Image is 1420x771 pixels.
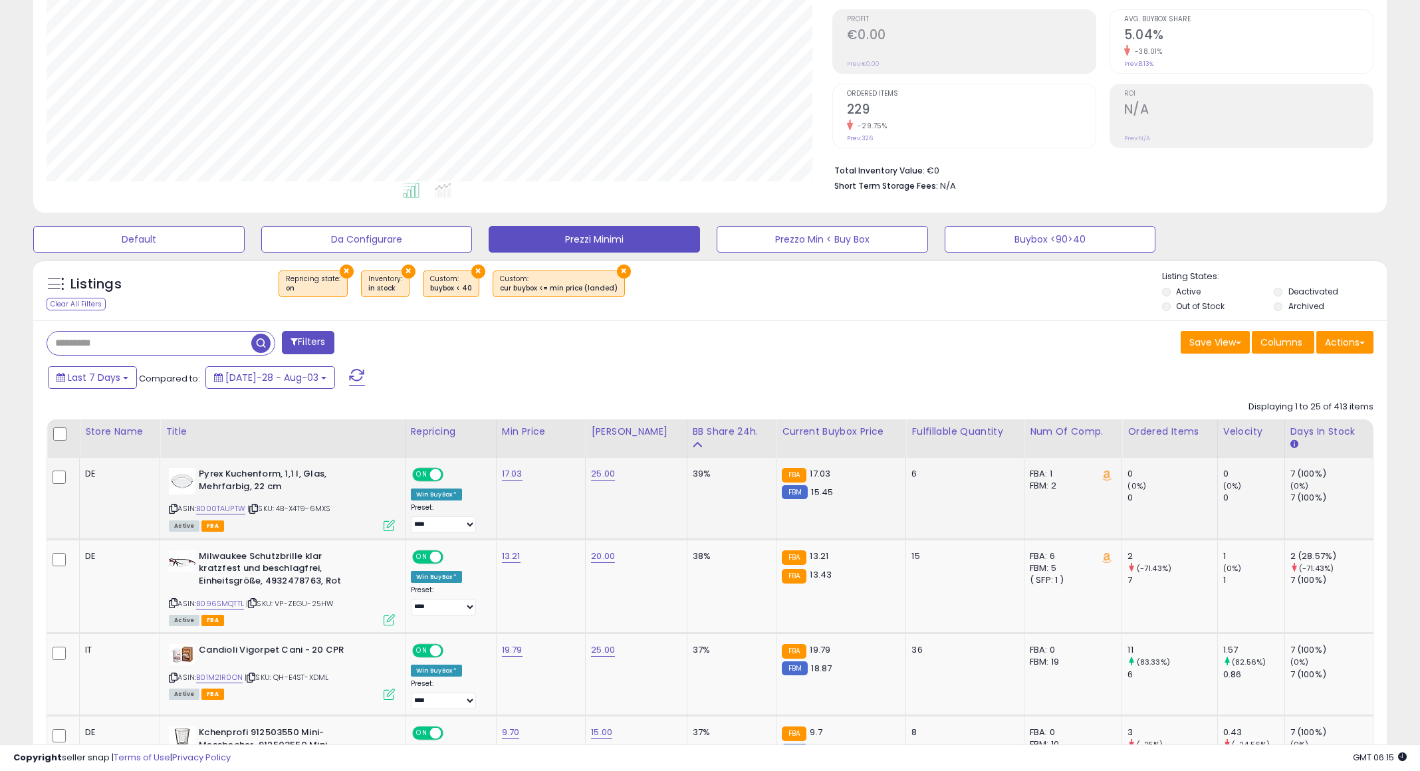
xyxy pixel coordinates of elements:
[1288,300,1324,312] label: Archived
[782,550,806,565] small: FBA
[282,331,334,354] button: Filters
[47,298,106,310] div: Clear All Filters
[1030,550,1112,562] div: FBA: 6
[225,371,318,384] span: [DATE]-28 - Aug-03
[1223,481,1242,491] small: (0%)
[810,643,830,656] span: 19.79
[1030,562,1112,574] div: FBM: 5
[1290,669,1373,681] div: 7 (100%)
[940,179,956,192] span: N/A
[368,274,402,294] span: Inventory :
[169,726,195,750] img: 41LGqM3fNBL._SL40_.jpg
[489,226,700,253] button: Prezzi Minimi
[782,661,808,675] small: FBM
[245,672,328,683] span: | SKU: QH-E4ST-XDML
[201,520,224,532] span: FBA
[847,90,1096,98] span: Ordered Items
[782,425,900,439] div: Current Buybox Price
[1290,481,1309,491] small: (0%)
[169,468,195,495] img: 31XYSDrKsAL._SL40_.jpg
[169,644,394,699] div: ASIN:
[414,469,430,481] span: ON
[1130,47,1163,56] small: -38.01%
[693,468,766,480] div: 39%
[811,486,833,498] span: 15.45
[139,372,200,385] span: Compared to:
[1127,481,1146,491] small: (0%)
[1290,492,1373,504] div: 7 (100%)
[810,467,830,480] span: 17.03
[911,468,1014,480] div: 6
[471,265,485,278] button: ×
[411,665,463,677] div: Win BuyBox *
[441,551,462,562] span: OFF
[1124,102,1373,120] h2: N/A
[717,226,928,253] button: Prezzo Min < Buy Box
[1252,331,1314,354] button: Columns
[591,467,615,481] a: 25.00
[1127,425,1211,439] div: Ordered Items
[196,598,244,609] a: B096SMQTTL
[1030,468,1112,480] div: FBA: 1
[201,689,224,700] span: FBA
[810,726,822,738] span: 9.7
[1290,657,1309,667] small: (0%)
[1176,286,1201,297] label: Active
[502,726,520,739] a: 9.70
[502,550,521,563] a: 13.21
[1288,286,1338,297] label: Deactivated
[1124,16,1373,23] span: Avg. Buybox Share
[1181,331,1250,354] button: Save View
[169,520,199,532] span: All listings currently available for purchase on Amazon
[169,689,199,700] span: All listings currently available for purchase on Amazon
[340,265,354,278] button: ×
[911,550,1014,562] div: 15
[1124,90,1373,98] span: ROI
[286,284,340,293] div: on
[1137,657,1170,667] small: (83.33%)
[811,662,832,675] span: 18.87
[1290,550,1373,562] div: 2 (28.57%)
[172,751,231,764] a: Privacy Policy
[85,726,150,738] div: DE
[199,468,360,496] b: Pyrex Kuchenform, 1,1 l, Glas, Mehrfarbig, 22 cm
[1124,134,1150,142] small: Prev: N/A
[441,469,462,481] span: OFF
[1127,492,1217,504] div: 0
[782,569,806,584] small: FBA
[502,643,523,657] a: 19.79
[414,645,430,657] span: ON
[834,180,938,191] b: Short Term Storage Fees:
[411,571,463,583] div: Win BuyBox *
[246,598,334,609] span: | SKU: VP-ZEGU-25HW
[1290,726,1373,738] div: 7 (100%)
[414,728,430,739] span: ON
[1223,425,1279,439] div: Velocity
[1223,492,1284,504] div: 0
[1030,644,1112,656] div: FBA: 0
[1223,669,1284,681] div: 0.86
[1223,574,1284,586] div: 1
[13,752,231,764] div: seller snap | |
[169,550,195,572] img: 31JTsi2gdXL._SL40_.jpg
[693,550,766,562] div: 38%
[414,551,430,562] span: ON
[782,485,808,499] small: FBM
[441,645,462,657] span: OFF
[286,274,340,294] span: Repricing state :
[810,568,832,581] span: 13.43
[591,643,615,657] a: 25.00
[782,468,806,483] small: FBA
[199,550,360,591] b: Milwaukee Schutzbrille klar kratzfest und beschlagfrei, Einheitsgröße, 4932478763, Rot
[1137,563,1171,574] small: (-71.43%)
[201,615,224,626] span: FBA
[847,16,1096,23] span: Profit
[693,425,770,439] div: BB Share 24h.
[411,679,486,709] div: Preset:
[247,503,330,514] span: | SKU: 4B-X4T9-6MXS
[166,425,399,439] div: Title
[196,672,243,683] a: B01M21R0ON
[48,366,137,389] button: Last 7 Days
[1299,563,1334,574] small: (-71.43%)
[13,751,62,764] strong: Copyright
